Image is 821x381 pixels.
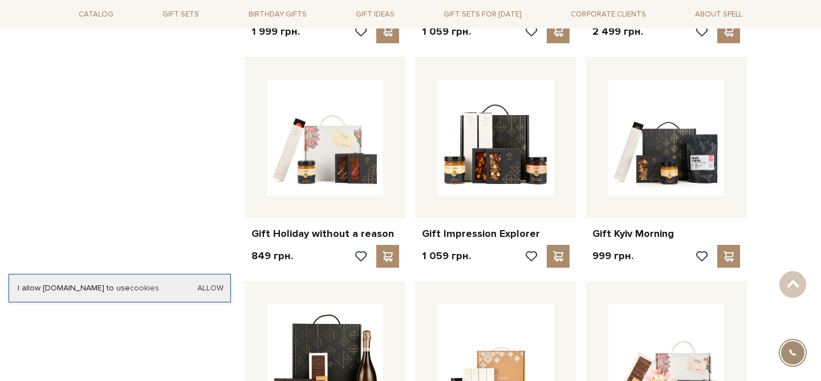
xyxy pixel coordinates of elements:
[592,227,740,240] a: Gift Kyiv Morning
[592,25,643,38] p: 2 499 грн.
[422,25,471,38] p: 1 059 грн.
[566,5,651,24] a: Corporate clients
[244,6,311,23] a: Birthday gifts
[130,283,159,293] a: cookies
[74,6,118,23] a: Catalog
[422,249,471,263] p: 1 059 грн.
[251,227,399,240] a: Gift Holiday without a reason
[592,249,633,263] p: 999 грн.
[251,249,293,263] p: 849 грн.
[158,6,204,23] a: Gift sets
[351,6,399,23] a: Gift ideas
[422,227,570,240] a: Gift Impression Explorer
[197,283,223,293] a: Allow
[690,6,747,23] a: About Spell
[439,5,526,24] a: Gift sets for [DATE]
[9,283,230,293] div: I allow [DOMAIN_NAME] to use
[251,25,300,38] p: 1 999 грн.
